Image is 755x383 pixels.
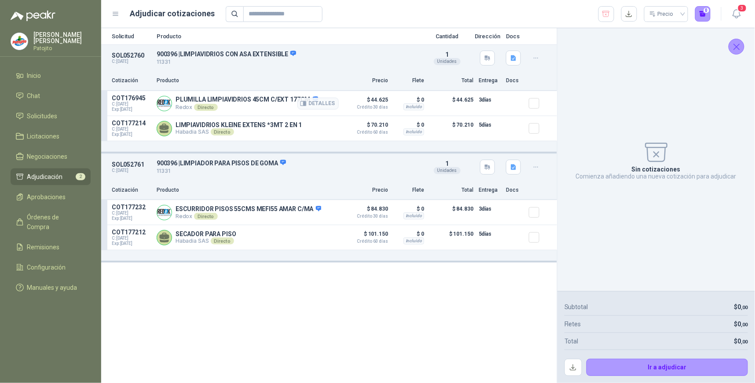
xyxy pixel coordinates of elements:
p: $ 0 [393,120,424,130]
p: SOL052760 [112,52,151,59]
span: 3 [737,4,747,12]
div: Incluido [403,103,424,110]
div: Directo [211,237,234,244]
p: Entrega [479,186,501,194]
p: SECADOR PARA PISO [176,230,236,237]
p: $ 101.150 [344,229,388,244]
span: Órdenes de Compra [27,212,82,232]
img: Company Logo [157,96,172,111]
p: $ 84.830 [429,204,473,221]
button: 0 [695,6,711,22]
p: Docs [506,186,524,194]
span: C: [DATE] [112,102,151,107]
p: $ 84.830 [344,204,388,219]
p: $ 44.625 [344,95,388,109]
a: Configuración [11,259,91,276]
p: Producto [157,77,339,85]
p: Total [429,186,473,194]
p: Flete [393,186,424,194]
p: $ 0 [393,95,424,105]
p: LIMPIAVIDRIOS KLEINE EXTENS *3MT 2 EN 1 [176,121,302,128]
p: $ [734,302,748,312]
a: Adjudicación2 [11,168,91,185]
img: Company Logo [11,33,28,50]
div: Directo [194,104,217,111]
span: 2 [76,173,85,180]
span: Aprobaciones [27,192,66,202]
a: Manuales y ayuda [11,279,91,296]
span: Exp: [DATE] [112,216,151,221]
p: COT176945 [112,95,151,102]
span: Solicitudes [27,111,58,121]
span: C: [DATE] [112,211,151,216]
span: Exp: [DATE] [112,241,151,246]
span: ,00 [741,322,748,328]
p: Patojito [33,46,91,51]
span: Exp: [DATE] [112,107,151,112]
button: 3 [729,6,744,22]
span: Crédito 30 días [344,214,388,219]
p: Docs [506,77,524,85]
p: Habadia SAS [176,128,302,135]
p: COT177214 [112,120,151,127]
span: Crédito 60 días [344,239,388,244]
span: Crédito 60 días [344,130,388,135]
p: $ 70.210 [429,120,473,137]
button: Cerrar [729,39,744,55]
p: Producto [157,33,420,39]
a: Inicio [11,67,91,84]
a: Licitaciones [11,128,91,145]
p: 5 días [479,229,501,239]
span: C: [DATE] [112,127,151,132]
div: Unidades [434,167,461,174]
p: Entrega [479,77,501,85]
p: Sin cotizaciones [632,166,681,173]
p: Cantidad [425,33,469,39]
p: $ 44.625 [429,95,473,112]
span: Inicio [27,71,41,80]
span: 1 [445,51,449,58]
a: Negociaciones [11,148,91,165]
div: Directo [211,128,234,135]
a: Aprobaciones [11,189,91,205]
p: Flete [393,77,424,85]
div: Incluido [403,212,424,219]
p: C: [DATE] [112,59,151,64]
div: Directo [194,213,217,220]
img: Logo peakr [11,11,55,21]
span: Chat [27,91,40,101]
p: $ 0 [393,204,424,214]
p: 11331 [157,167,420,175]
p: SOL052761 [112,161,151,168]
span: 0 [738,321,748,328]
span: Licitaciones [27,131,60,141]
p: COT177212 [112,229,151,236]
p: 11331 [157,58,420,66]
span: 1 [445,160,449,167]
p: $ 101.150 [429,229,473,246]
p: Cotización [112,186,151,194]
p: Docs [506,33,524,39]
span: Crédito 30 días [344,105,388,109]
p: Total [429,77,473,85]
p: Habadia SAS [176,237,236,244]
p: 900396 | LIMPIAVIDRIOS CON ASA EXTENSIBLE [157,50,420,58]
p: $ [734,336,748,346]
a: Chat [11,88,91,104]
p: [PERSON_NAME] [PERSON_NAME] [33,32,91,44]
p: Cotización [112,77,151,85]
span: Manuales y ayuda [27,283,77,292]
p: ESCURRIDOR PISOS 55CMS MEFI55 AMAR C/MA [176,205,321,213]
div: Incluido [403,237,424,244]
p: Redox [176,104,318,111]
span: Negociaciones [27,152,68,161]
a: Remisiones [11,239,91,255]
button: Ir a adjudicar [586,359,748,376]
p: 3 días [479,95,501,105]
p: 3 días [479,204,501,214]
p: Redox [176,213,321,220]
p: Dirección [474,33,501,39]
span: Exp: [DATE] [112,132,151,137]
p: Subtotal [564,302,588,312]
p: $ 70.210 [344,120,388,135]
